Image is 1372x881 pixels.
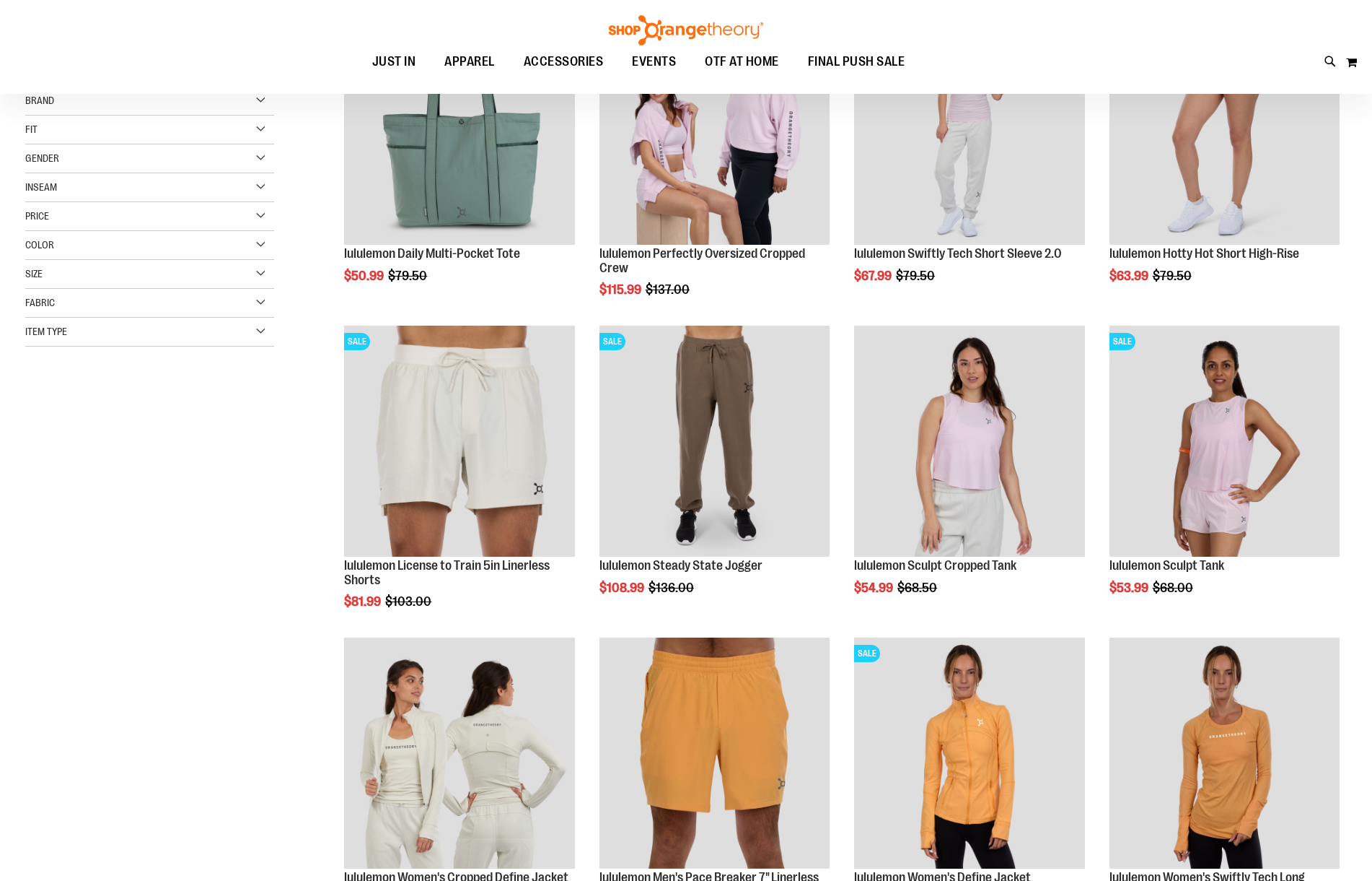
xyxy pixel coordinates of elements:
[854,645,880,662] span: SALE
[344,269,386,283] span: $50.99
[599,333,625,350] span: SALE
[344,638,574,868] img: Product image for lululemon Define Jacket Cropped
[854,269,894,283] span: $67.99
[1109,269,1151,283] span: $63.99
[344,326,574,556] img: lululemon License to Train 5in Linerless Shorts
[854,558,1016,573] a: lululemon Sculpt Cropped Tank
[1109,558,1224,573] a: lululemon Sculpt Tank
[1102,318,1347,631] div: product
[854,581,895,595] span: $54.99
[344,326,574,558] a: lululemon License to Train 5in Linerless ShortsSALE
[854,14,1084,246] a: lululemon Swiftly Tech Short Sleeve 2.0
[1109,326,1340,558] a: Main Image of 1538347SALE
[599,638,830,868] img: Product image for lululemon Pace Breaker Short 7in Linerless
[25,268,43,279] span: Size
[344,14,574,244] img: lululemon Daily Multi-Pocket Tote
[1109,246,1299,261] a: lululemon Hotty Hot Short High-Rise
[854,14,1084,244] img: lululemon Swiftly Tech Short Sleeve 2.0
[599,638,830,870] a: Product image for lululemon Pace Breaker Short 7in Linerless
[25,181,57,193] span: Inseam
[854,246,1062,261] a: lululemon Swiftly Tech Short Sleeve 2.0
[808,45,905,78] span: FINAL PUSH SALE
[1109,333,1135,350] span: SALE
[1109,638,1340,870] a: Product image for lululemon Swiftly Tech Long Sleeve
[1109,581,1151,595] span: $53.99
[337,6,581,319] div: product
[1109,326,1340,556] img: Main Image of 1538347
[607,15,765,45] img: Shop Orangetheory
[847,6,1091,319] div: product
[25,95,54,106] span: Brand
[847,318,1091,631] div: product
[599,14,830,246] a: lululemon Perfectly Oversized Cropped CrewSALE
[599,326,830,556] img: lululemon Steady State Jogger
[385,594,434,609] span: $103.00
[344,246,520,261] a: lululemon Daily Multi-Pocket Tote
[358,45,431,79] a: JUST IN
[344,333,370,350] span: SALE
[25,210,49,222] span: Price
[344,558,550,587] a: lululemon License to Train 5in Linerless Shorts
[25,297,55,308] span: Fabric
[444,45,495,78] span: APPAREL
[1109,14,1340,246] a: lululemon Hotty Hot Short High-Rise
[388,269,429,283] span: $79.50
[25,239,54,251] span: Color
[897,581,939,595] span: $68.50
[690,45,793,79] a: OTF AT HOME
[599,246,805,275] a: lululemon Perfectly Oversized Cropped Crew
[372,45,416,78] span: JUST IN
[646,282,692,297] span: $137.00
[854,638,1084,870] a: Product image for lululemon Define JacketSALE
[793,45,920,78] a: FINAL PUSH SALE
[599,14,830,244] img: lululemon Perfectly Oversized Cropped Crew
[344,594,383,609] span: $81.99
[430,45,509,79] a: APPAREL
[648,581,696,595] span: $136.00
[854,326,1084,558] a: lululemon Sculpt Cropped Tank
[896,269,937,283] span: $79.50
[592,318,837,631] div: product
[337,318,581,646] div: product
[344,14,574,246] a: lululemon Daily Multi-Pocket ToteSALE
[599,282,643,297] span: $115.99
[25,123,38,135] span: Fit
[592,6,837,334] div: product
[854,326,1084,556] img: lululemon Sculpt Cropped Tank
[599,558,762,573] a: lululemon Steady State Jogger
[1153,581,1195,595] span: $68.00
[25,326,67,337] span: Item Type
[599,581,646,595] span: $108.99
[632,45,676,78] span: EVENTS
[1153,269,1194,283] span: $79.50
[1109,638,1340,868] img: Product image for lululemon Swiftly Tech Long Sleeve
[854,638,1084,868] img: Product image for lululemon Define Jacket
[1102,6,1347,319] div: product
[1109,14,1340,244] img: lululemon Hotty Hot Short High-Rise
[524,45,604,78] span: ACCESSORIES
[344,638,574,870] a: Product image for lululemon Define Jacket Cropped
[25,152,59,164] span: Gender
[705,45,779,78] span: OTF AT HOME
[617,45,690,79] a: EVENTS
[599,326,830,558] a: lululemon Steady State JoggerSALE
[509,45,618,79] a: ACCESSORIES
